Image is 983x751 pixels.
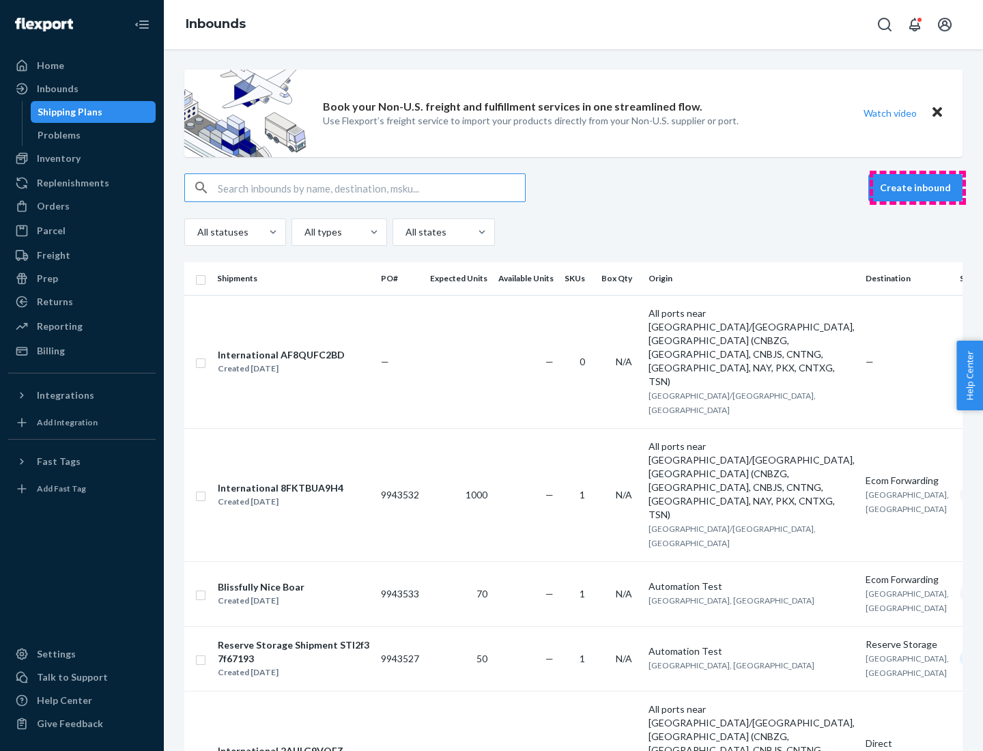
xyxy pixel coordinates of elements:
[866,356,874,367] span: —
[375,428,425,561] td: 9943532
[855,103,926,123] button: Watch video
[649,391,816,415] span: [GEOGRAPHIC_DATA]/[GEOGRAPHIC_DATA], [GEOGRAPHIC_DATA]
[38,105,102,119] div: Shipping Plans
[381,356,389,367] span: —
[375,626,425,691] td: 9943527
[649,660,814,670] span: [GEOGRAPHIC_DATA], [GEOGRAPHIC_DATA]
[37,344,65,358] div: Billing
[196,225,197,239] input: All statuses
[860,262,954,295] th: Destination
[37,388,94,402] div: Integrations
[649,595,814,606] span: [GEOGRAPHIC_DATA], [GEOGRAPHIC_DATA]
[8,451,156,472] button: Fast Tags
[375,561,425,626] td: 9943533
[8,713,156,735] button: Give Feedback
[649,644,855,658] div: Automation Test
[928,103,946,123] button: Close
[545,588,554,599] span: —
[8,412,156,434] a: Add Integration
[8,690,156,711] a: Help Center
[956,341,983,410] button: Help Center
[37,224,66,238] div: Parcel
[218,594,304,608] div: Created [DATE]
[218,580,304,594] div: Blissfully Nice Boar
[37,320,83,333] div: Reporting
[31,124,156,146] a: Problems
[580,588,585,599] span: 1
[868,174,963,201] button: Create inbound
[8,315,156,337] a: Reporting
[493,262,559,295] th: Available Units
[38,128,81,142] div: Problems
[866,589,949,613] span: [GEOGRAPHIC_DATA], [GEOGRAPHIC_DATA]
[8,78,156,100] a: Inbounds
[37,416,98,428] div: Add Integration
[37,717,103,731] div: Give Feedback
[649,580,855,593] div: Automation Test
[37,272,58,285] div: Prep
[37,694,92,707] div: Help Center
[303,225,304,239] input: All types
[37,82,79,96] div: Inbounds
[580,489,585,500] span: 1
[37,59,64,72] div: Home
[866,737,949,750] div: Direct
[649,524,816,548] span: [GEOGRAPHIC_DATA]/[GEOGRAPHIC_DATA], [GEOGRAPHIC_DATA]
[212,262,375,295] th: Shipments
[323,114,739,128] p: Use Flexport’s freight service to import your products directly from your Non-U.S. supplier or port.
[218,638,369,666] div: Reserve Storage Shipment STI2f37f67193
[8,340,156,362] a: Billing
[559,262,596,295] th: SKUs
[8,478,156,500] a: Add Fast Tag
[616,489,632,500] span: N/A
[871,11,898,38] button: Open Search Box
[8,220,156,242] a: Parcel
[866,638,949,651] div: Reserve Storage
[8,291,156,313] a: Returns
[545,356,554,367] span: —
[37,647,76,661] div: Settings
[8,268,156,289] a: Prep
[476,588,487,599] span: 70
[643,262,860,295] th: Origin
[8,147,156,169] a: Inventory
[37,483,86,494] div: Add Fast Tag
[649,307,855,388] div: All ports near [GEOGRAPHIC_DATA]/[GEOGRAPHIC_DATA], [GEOGRAPHIC_DATA] (CNBZG, [GEOGRAPHIC_DATA], ...
[128,11,156,38] button: Close Navigation
[8,55,156,76] a: Home
[186,16,246,31] a: Inbounds
[404,225,405,239] input: All states
[8,666,156,688] a: Talk to Support
[15,18,73,31] img: Flexport logo
[218,362,345,375] div: Created [DATE]
[37,176,109,190] div: Replenishments
[901,11,928,38] button: Open notifications
[218,666,369,679] div: Created [DATE]
[8,172,156,194] a: Replenishments
[37,295,73,309] div: Returns
[580,356,585,367] span: 0
[323,99,702,115] p: Book your Non-U.S. freight and fulfillment services in one streamlined flow.
[580,653,585,664] span: 1
[545,653,554,664] span: —
[616,653,632,664] span: N/A
[37,199,70,213] div: Orders
[616,588,632,599] span: N/A
[466,489,487,500] span: 1000
[866,474,949,487] div: Ecom Forwarding
[8,384,156,406] button: Integrations
[218,174,525,201] input: Search inbounds by name, destination, msku...
[931,11,958,38] button: Open account menu
[37,249,70,262] div: Freight
[596,262,643,295] th: Box Qty
[218,495,343,509] div: Created [DATE]
[175,5,257,44] ol: breadcrumbs
[375,262,425,295] th: PO#
[37,670,108,684] div: Talk to Support
[8,643,156,665] a: Settings
[866,573,949,586] div: Ecom Forwarding
[866,490,949,514] span: [GEOGRAPHIC_DATA], [GEOGRAPHIC_DATA]
[545,489,554,500] span: —
[8,244,156,266] a: Freight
